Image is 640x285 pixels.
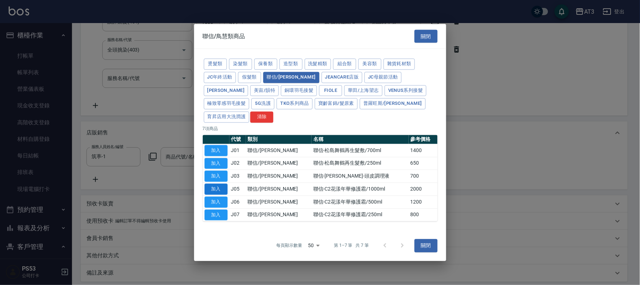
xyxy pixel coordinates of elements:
[312,196,409,209] td: 聯信-C2花漾年華修護霜/500ml
[203,32,245,40] span: 聯信/鳥慧類商品
[364,72,402,83] button: JC母親節活動
[281,85,317,96] button: 銅環羽毛接髮
[409,144,438,157] td: 1400
[246,209,312,222] td: 聯信/[PERSON_NAME]
[312,135,409,144] th: 名稱
[205,196,228,208] button: 加入
[315,98,358,110] button: 寶齡富錦/髮原素
[415,30,438,43] button: 關閉
[229,170,246,183] td: J03
[205,158,228,169] button: 加入
[312,209,409,222] td: 聯信-C2花漾年華修護霜/250ml
[229,135,246,144] th: 代號
[312,183,409,196] td: 聯信-C2花漾年華修護霜/1000ml
[319,85,342,96] button: FIOLE
[409,183,438,196] td: 2000
[251,98,274,110] button: 5G洗護
[203,125,438,132] p: 7 項商品
[205,209,228,221] button: 加入
[276,242,302,249] p: 每頁顯示數量
[246,196,312,209] td: 聯信/[PERSON_NAME]
[246,183,312,196] td: 聯信/[PERSON_NAME]
[334,242,369,249] p: 第 1–7 筆 共 7 筆
[204,59,227,70] button: 燙髮類
[229,183,246,196] td: J05
[229,196,246,209] td: J06
[204,72,236,83] button: JC年終活動
[204,112,250,123] button: 育昇店用大洗潤護
[277,98,313,110] button: TKO系列商品
[279,59,303,70] button: 造型類
[384,59,415,70] button: 雜貨耗材類
[312,144,409,157] td: 聯信-松島舞鶴再生髮敷/700ml
[312,157,409,170] td: 聯信-松島舞鶴再生髮敷/250ml
[246,135,312,144] th: 類別
[409,135,438,144] th: 參考價格
[333,59,356,70] button: 組合類
[229,157,246,170] td: J02
[409,170,438,183] td: 700
[358,59,381,70] button: 美容類
[415,239,438,253] button: 關閉
[254,59,277,70] button: 保養類
[409,209,438,222] td: 800
[238,72,261,83] button: 假髮類
[246,170,312,183] td: 聯信/[PERSON_NAME]
[250,85,279,96] button: 美宙/韻特
[205,171,228,182] button: 加入
[246,144,312,157] td: 聯信/[PERSON_NAME]
[322,72,363,83] button: JeanCare店販
[229,144,246,157] td: J01
[250,112,273,123] button: 清除
[204,85,249,96] button: [PERSON_NAME]
[305,236,322,255] div: 50
[229,209,246,222] td: J07
[205,184,228,195] button: 加入
[385,85,426,96] button: Venus系列接髮
[263,72,319,83] button: 聯信/[PERSON_NAME]
[246,157,312,170] td: 聯信/[PERSON_NAME]
[205,145,228,156] button: 加入
[409,196,438,209] td: 1200
[305,59,331,70] button: 洗髮精類
[344,85,382,96] button: 華田/上海望志
[312,170,409,183] td: 聯信-[PERSON_NAME]-頭皮調理液
[409,157,438,170] td: 650
[229,59,252,70] button: 染髮類
[204,98,250,110] button: 極致零感羽毛接髮
[360,98,426,110] button: 普羅旺斯/[PERSON_NAME]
